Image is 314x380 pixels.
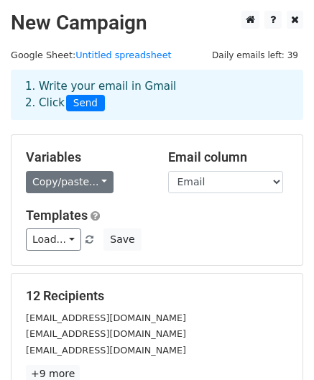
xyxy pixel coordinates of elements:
[11,11,303,35] h2: New Campaign
[103,228,141,251] button: Save
[26,171,114,193] a: Copy/paste...
[26,149,147,165] h5: Variables
[11,50,172,60] small: Google Sheet:
[26,312,186,323] small: [EMAIL_ADDRESS][DOMAIN_NAME]
[207,47,303,63] span: Daily emails left: 39
[26,328,186,339] small: [EMAIL_ADDRESS][DOMAIN_NAME]
[14,78,300,111] div: 1. Write your email in Gmail 2. Click
[207,50,303,60] a: Daily emails left: 39
[26,208,88,223] a: Templates
[168,149,289,165] h5: Email column
[26,345,186,356] small: [EMAIL_ADDRESS][DOMAIN_NAME]
[242,311,314,380] iframe: Chat Widget
[75,50,171,60] a: Untitled spreadsheet
[66,95,105,112] span: Send
[26,228,81,251] a: Load...
[26,288,288,304] h5: 12 Recipients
